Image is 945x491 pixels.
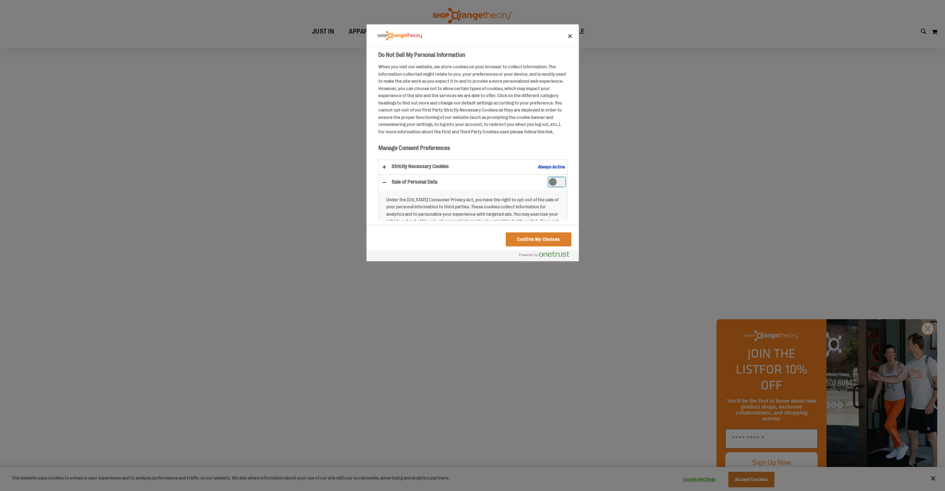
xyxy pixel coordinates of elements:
img: Company Logo [378,31,422,40]
h2: Do Not Sell My Personal Information [378,51,567,59]
a: Powered by OneTrust Opens in a new Tab [519,251,575,260]
h3: Manage Consent Preferences [378,144,567,156]
button: Confirm My Choices [506,232,571,246]
button: Close [562,28,578,44]
div: Do Not Sell My Personal Information [367,24,579,261]
p: Under the [US_STATE] Consumer Privacy Act, you have the right to opt-out of the sale of your pers... [379,196,567,290]
div: Preference center [367,24,579,261]
div: Company Logo [378,28,422,43]
img: Powered by OneTrust Opens in a new Tab [519,251,569,257]
span: Sale of Personal Data [549,177,565,187]
div: When you visit our website, we store cookies on your browser to collect information. The informat... [378,63,567,135]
